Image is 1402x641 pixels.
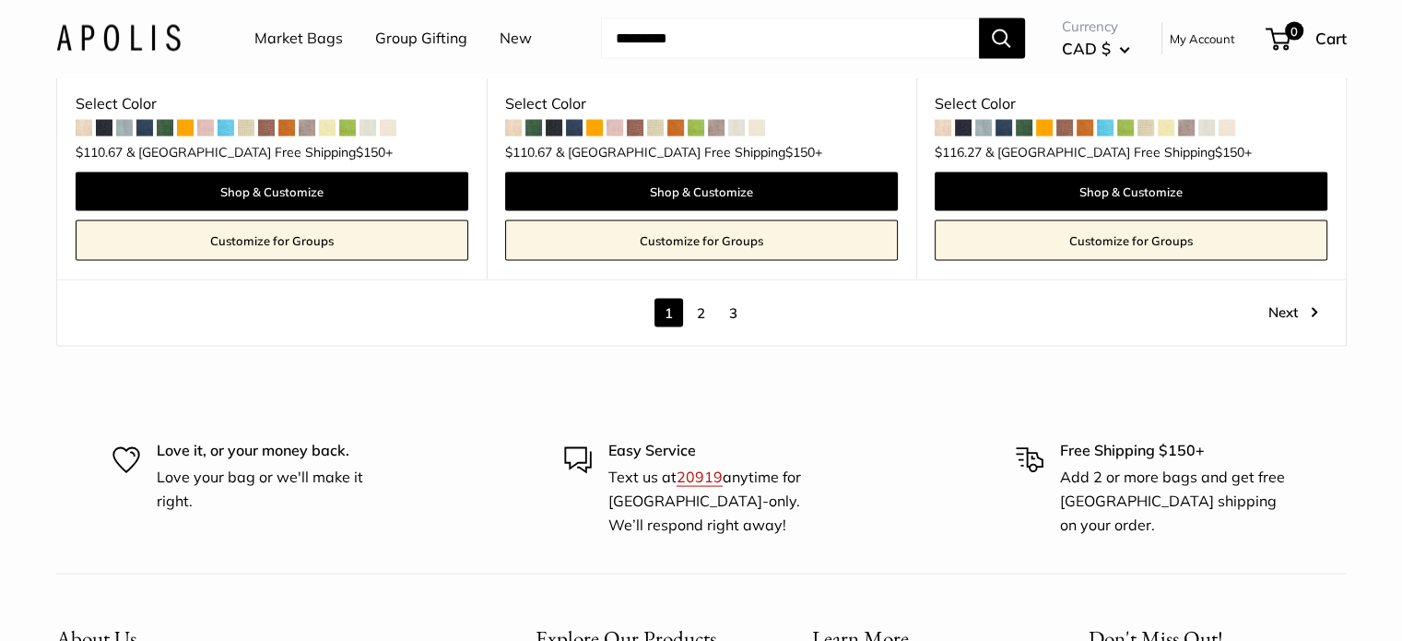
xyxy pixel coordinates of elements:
span: & [GEOGRAPHIC_DATA] Free Shipping + [985,146,1252,159]
span: CAD $ [1062,39,1111,58]
a: My Account [1170,28,1235,50]
span: & [GEOGRAPHIC_DATA] Free Shipping + [556,146,822,159]
span: $110.67 [76,146,123,159]
span: 0 [1284,22,1302,41]
button: Search [979,18,1025,59]
span: $150 [785,144,815,160]
a: Shop & Customize [935,172,1327,211]
span: $116.27 [935,146,982,159]
span: Cart [1315,29,1347,48]
a: Group Gifting [375,25,467,53]
span: $150 [356,144,385,160]
p: Free Shipping $150+ [1060,439,1290,463]
span: Currency [1062,14,1130,40]
a: New [500,25,532,53]
p: Text us at anytime for [GEOGRAPHIC_DATA]-only. We’ll respond right away! [608,466,839,537]
span: 1 [654,299,683,327]
div: Select Color [935,90,1327,118]
p: Love your bag or we'll make it right. [157,466,387,513]
p: Love it, or your money back. [157,439,387,463]
a: Customize for Groups [935,220,1327,261]
a: 3 [719,299,748,327]
p: Easy Service [608,439,839,463]
a: 0 Cart [1267,24,1347,53]
button: CAD $ [1062,34,1130,64]
span: $150 [1215,144,1244,160]
a: 2 [687,299,715,327]
a: Market Bags [254,25,343,53]
a: Customize for Groups [76,220,468,261]
a: Customize for Groups [505,220,898,261]
span: & [GEOGRAPHIC_DATA] Free Shipping + [126,146,393,159]
span: $110.67 [505,146,552,159]
div: Select Color [76,90,468,118]
a: 20919 [677,468,723,486]
a: Shop & Customize [76,172,468,211]
div: Select Color [505,90,898,118]
p: Add 2 or more bags and get free [GEOGRAPHIC_DATA] shipping on your order. [1060,466,1290,537]
a: Next [1268,299,1318,327]
input: Search... [601,18,979,59]
a: Shop & Customize [505,172,898,211]
img: Apolis [56,25,181,52]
